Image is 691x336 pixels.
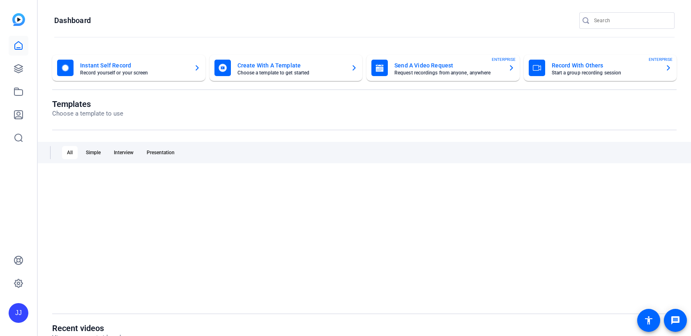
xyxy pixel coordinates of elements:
mat-card-subtitle: Record yourself or your screen [80,70,187,75]
span: ENTERPRISE [649,56,673,63]
span: ENTERPRISE [492,56,516,63]
button: Create With A TemplateChoose a template to get started [210,55,363,81]
mat-icon: accessibility [644,315,654,325]
mat-card-title: Record With Others [552,60,659,70]
button: Instant Self RecordRecord yourself or your screen [52,55,205,81]
h1: Recent videos [52,323,131,333]
button: Record With OthersStart a group recording sessionENTERPRISE [524,55,677,81]
input: Search [594,16,668,25]
div: Presentation [142,146,180,159]
h1: Dashboard [54,16,91,25]
div: Interview [109,146,138,159]
mat-card-title: Send A Video Request [394,60,502,70]
mat-card-subtitle: Start a group recording session [552,70,659,75]
h1: Templates [52,99,123,109]
button: Send A Video RequestRequest recordings from anyone, anywhereENTERPRISE [366,55,520,81]
div: All [62,146,78,159]
mat-card-title: Create With A Template [237,60,345,70]
mat-card-subtitle: Request recordings from anyone, anywhere [394,70,502,75]
mat-card-title: Instant Self Record [80,60,187,70]
p: Choose a template to use [52,109,123,118]
div: Simple [81,146,106,159]
img: blue-gradient.svg [12,13,25,26]
div: JJ [9,303,28,323]
mat-icon: message [670,315,680,325]
mat-card-subtitle: Choose a template to get started [237,70,345,75]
